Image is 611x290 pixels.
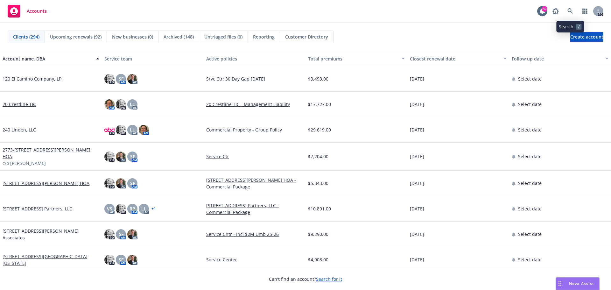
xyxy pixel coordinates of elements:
[50,33,102,40] span: Upcoming renewals (92)
[104,178,115,188] img: photo
[104,99,115,110] img: photo
[407,51,509,66] button: Closest renewal date
[119,75,123,82] span: SF
[542,6,547,12] div: 82
[104,55,201,62] div: Service team
[206,101,303,108] a: 20 Crestline TIC - Management Liability
[410,205,424,212] span: [DATE]
[518,205,542,212] span: Select date
[119,256,123,263] span: SF
[164,33,194,40] span: Archived (148)
[316,276,342,282] a: Search for it
[549,5,562,18] a: Report a Bug
[3,126,36,133] a: 240 Linden, LLC
[130,153,135,160] span: SF
[206,126,303,133] a: Commercial Property - Group Policy
[518,75,542,82] span: Select date
[308,231,328,237] span: $9,290.00
[410,256,424,263] span: [DATE]
[130,180,135,187] span: SF
[3,205,72,212] a: [STREET_ADDRESS] Partners, LLC
[308,55,398,62] div: Total premiums
[579,5,591,18] a: Switch app
[116,99,126,110] img: photo
[410,153,424,160] span: [DATE]
[308,101,331,108] span: $17,727.00
[3,146,99,160] a: 2773-[STREET_ADDRESS][PERSON_NAME] HOA
[3,55,92,62] div: Account name, DBA
[569,281,594,286] span: Nova Assist
[410,180,424,187] span: [DATE]
[518,180,542,187] span: Select date
[253,33,275,40] span: Reporting
[206,177,303,190] a: [STREET_ADDRESS][PERSON_NAME] HOA - Commercial Package
[512,55,601,62] div: Follow up date
[410,101,424,108] span: [DATE]
[556,278,564,290] div: Drag to move
[104,229,115,239] img: photo
[139,125,149,135] img: photo
[127,229,137,239] img: photo
[130,126,135,133] span: LL
[206,75,303,82] a: Srvc Ctr; 30 Day Gap [DATE]
[127,255,137,265] img: photo
[410,75,424,82] span: [DATE]
[509,51,611,66] button: Follow up date
[285,33,328,40] span: Customer Directory
[116,204,126,214] img: photo
[104,125,115,135] img: photo
[151,207,156,211] a: + 1
[570,32,603,42] a: Create account
[206,256,303,263] a: Service Center
[410,126,424,133] span: [DATE]
[518,256,542,263] span: Select date
[104,152,115,162] img: photo
[27,9,47,14] span: Accounts
[410,55,500,62] div: Closest renewal date
[564,5,577,18] a: Search
[3,253,99,266] a: [STREET_ADDRESS][GEOGRAPHIC_DATA][US_STATE]
[308,153,328,160] span: $7,204.00
[102,51,204,66] button: Service team
[104,255,115,265] img: photo
[308,205,331,212] span: $10,891.00
[410,231,424,237] span: [DATE]
[269,276,342,282] span: Can't find an account?
[204,33,242,40] span: Untriaged files (0)
[556,277,600,290] button: Nova Assist
[5,2,49,20] a: Accounts
[116,178,126,188] img: photo
[206,202,303,216] a: [STREET_ADDRESS] Partners, LLC - Commercial Package
[3,75,61,82] a: 120 El Camino Company, LP
[204,51,305,66] button: Active policies
[3,180,89,187] a: [STREET_ADDRESS][PERSON_NAME] HOA
[308,180,328,187] span: $5,343.00
[518,153,542,160] span: Select date
[206,153,303,160] a: Service Ctr
[518,101,542,108] span: Select date
[130,205,135,212] span: RP
[206,231,303,237] a: Service Cntr - Incl $2M Umb 25-26
[130,101,135,108] span: LL
[13,33,39,40] span: Clients (294)
[570,31,603,43] span: Create account
[206,55,303,62] div: Active policies
[518,231,542,237] span: Select date
[104,74,115,84] img: photo
[107,205,112,212] span: VS
[305,51,407,66] button: Total premiums
[116,152,126,162] img: photo
[3,228,99,241] a: [STREET_ADDRESS][PERSON_NAME] Associates
[3,160,46,166] span: c/o [PERSON_NAME]
[112,33,153,40] span: New businesses (0)
[518,126,542,133] span: Select date
[116,125,126,135] img: photo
